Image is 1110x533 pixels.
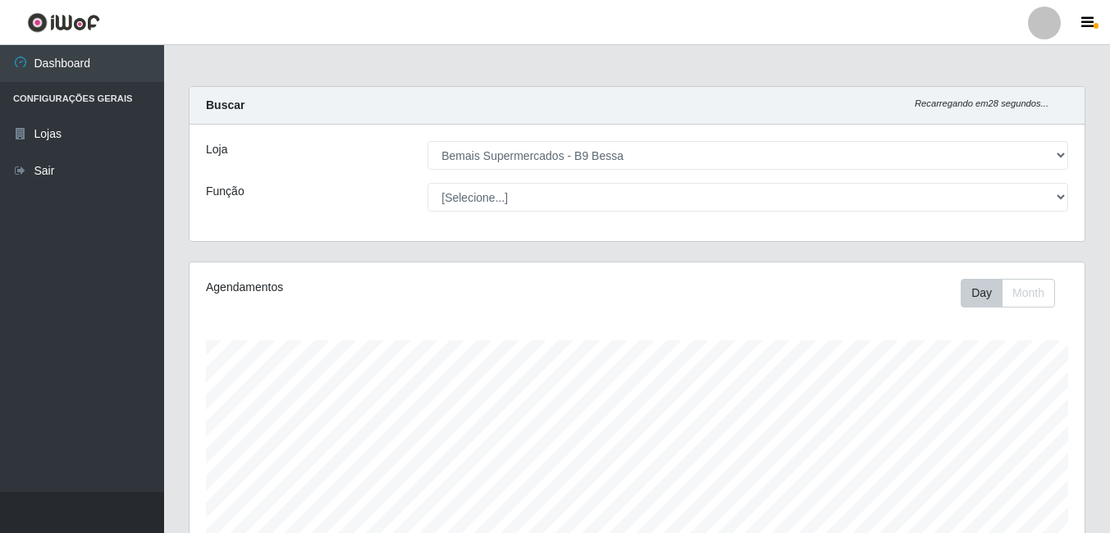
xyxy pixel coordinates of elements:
[1002,279,1055,307] button: Month
[206,141,227,158] label: Loja
[915,98,1048,108] i: Recarregando em 28 segundos...
[27,12,100,33] img: CoreUI Logo
[961,279,1003,307] button: Day
[206,279,550,296] div: Agendamentos
[961,279,1055,307] div: First group
[206,98,244,112] strong: Buscar
[206,183,244,200] label: Função
[961,279,1068,307] div: Toolbar with button groups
